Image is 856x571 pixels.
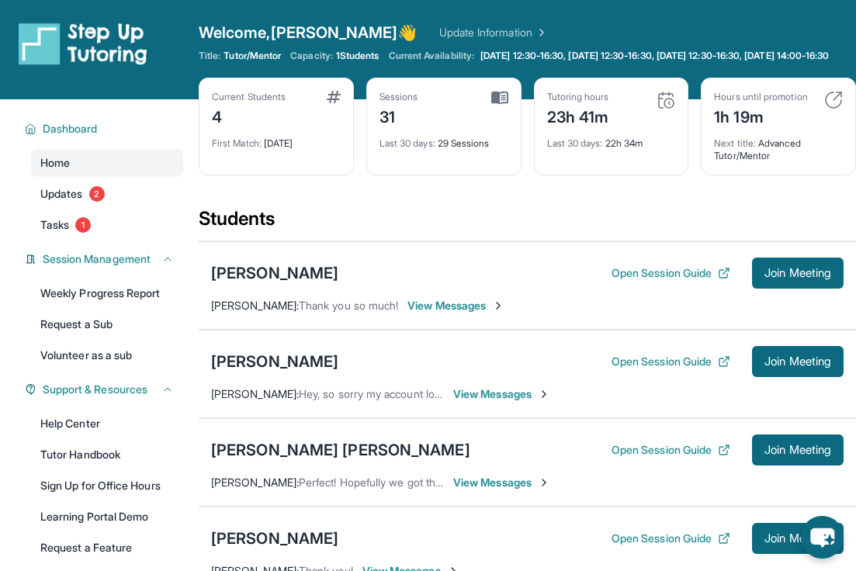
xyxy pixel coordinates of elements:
span: Last 30 days : [379,137,435,149]
span: View Messages [453,386,550,402]
div: 22h 34m [547,128,676,150]
div: [PERSON_NAME] [211,262,338,284]
img: card [491,91,508,105]
span: Perfect! Hopefully we got the issues out of the way and [DATE] will go easier! [299,476,677,489]
div: 23h 41m [547,103,609,128]
button: Open Session Guide [612,442,730,458]
img: logo [19,22,147,65]
img: Chevron-Right [492,299,504,312]
button: Open Session Guide [612,531,730,546]
div: Students [199,206,856,241]
span: Support & Resources [43,382,147,397]
span: Session Management [43,251,151,267]
span: First Match : [212,137,262,149]
div: [PERSON_NAME] [211,528,338,549]
span: Join Meeting [764,268,831,278]
div: Current Students [212,91,286,103]
span: Current Availability: [389,50,474,62]
a: Update Information [439,25,548,40]
span: [DATE] 12:30-16:30, [DATE] 12:30-16:30, [DATE] 12:30-16:30, [DATE] 14:00-16:30 [480,50,829,62]
a: Tasks1 [31,211,183,239]
a: [DATE] 12:30-16:30, [DATE] 12:30-16:30, [DATE] 12:30-16:30, [DATE] 14:00-16:30 [477,50,832,62]
span: Join Meeting [764,445,831,455]
div: [PERSON_NAME] [PERSON_NAME] [211,439,470,461]
span: Tasks [40,217,69,233]
span: 2 [89,186,105,202]
a: Learning Portal Demo [31,503,183,531]
span: Title: [199,50,220,62]
span: Updates [40,186,83,202]
span: [PERSON_NAME] : [211,387,299,400]
span: Thank you so much! [299,299,398,312]
a: Help Center [31,410,183,438]
span: Last 30 days : [547,137,603,149]
div: Advanced Tutor/Mentor [714,128,843,162]
div: 31 [379,103,418,128]
div: 29 Sessions [379,128,508,150]
div: [PERSON_NAME] [211,351,338,372]
button: Open Session Guide [612,265,730,281]
a: Home [31,149,183,177]
span: Welcome, [PERSON_NAME] 👋 [199,22,418,43]
a: Request a Feature [31,534,183,562]
div: Tutoring hours [547,91,609,103]
span: Join Meeting [764,357,831,366]
img: card [824,91,843,109]
span: Hey, so sorry my account logged me out and I'm getting back in right now! [299,387,663,400]
img: Chevron-Right [538,476,550,489]
span: View Messages [453,475,550,490]
span: 1 Students [336,50,379,62]
button: Dashboard [36,121,174,137]
button: Session Management [36,251,174,267]
button: Join Meeting [752,346,844,377]
a: Volunteer as a sub [31,341,183,369]
span: View Messages [407,298,504,313]
span: Capacity: [290,50,333,62]
span: Next title : [714,137,756,149]
button: Join Meeting [752,523,844,554]
span: [PERSON_NAME] : [211,476,299,489]
div: 4 [212,103,286,128]
img: Chevron Right [532,25,548,40]
a: Updates2 [31,180,183,208]
span: 1 [75,217,91,233]
button: Open Session Guide [612,354,730,369]
a: Weekly Progress Report [31,279,183,307]
span: Join Meeting [764,534,831,543]
span: Dashboard [43,121,98,137]
a: Sign Up for Office Hours [31,472,183,500]
div: Hours until promotion [714,91,807,103]
div: [DATE] [212,128,341,150]
button: Support & Resources [36,382,174,397]
a: Tutor Handbook [31,441,183,469]
div: 1h 19m [714,103,807,128]
span: Tutor/Mentor [224,50,281,62]
button: chat-button [801,516,844,559]
button: Join Meeting [752,434,844,465]
a: Request a Sub [31,310,183,338]
div: Sessions [379,91,418,103]
img: Chevron-Right [538,388,550,400]
span: Home [40,155,70,171]
img: card [657,91,675,109]
img: card [327,91,341,103]
button: Join Meeting [752,258,844,289]
span: [PERSON_NAME] : [211,299,299,312]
